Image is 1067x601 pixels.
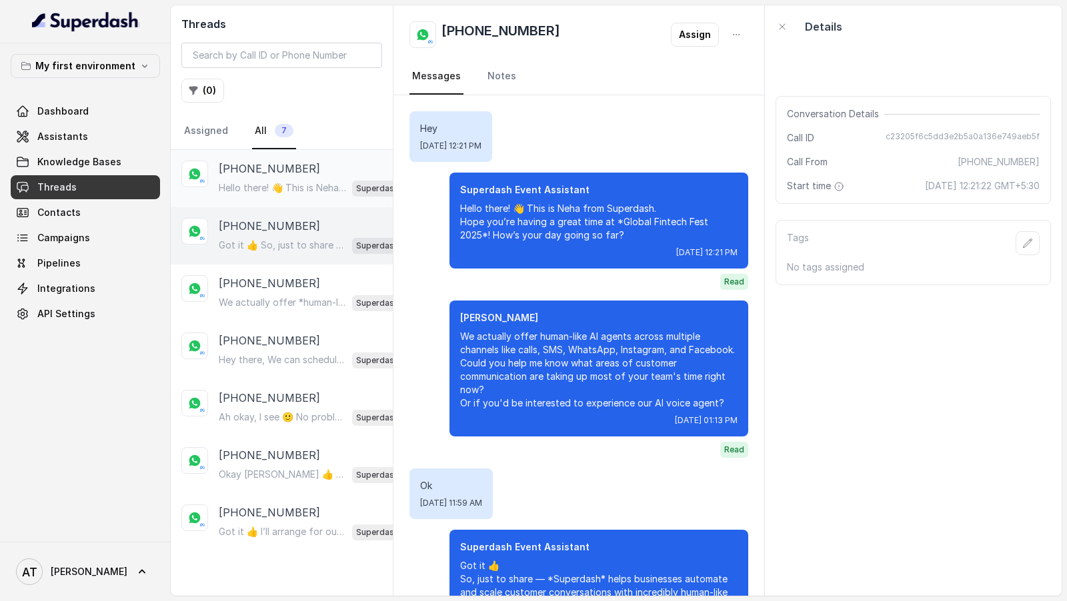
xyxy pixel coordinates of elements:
a: Assigned [181,113,231,149]
span: [DATE] 01:13 PM [675,415,738,426]
button: Assign [671,23,719,47]
p: Tags [787,231,809,255]
a: Threads [11,175,160,199]
a: Messages [409,59,463,95]
p: Got it 👍 I’ll arrange for our team to connect with you right away for the demo. Could you please ... [219,525,347,538]
p: Superdash Event Assistant [460,183,738,197]
span: [DATE] 12:21:22 GMT+5:30 [925,179,1040,193]
p: Hey there, We can schedule a demo at whatever date or time is convenient to you after the Global ... [219,353,347,366]
p: [PHONE_NUMBER] [219,332,320,348]
p: [PHONE_NUMBER] [219,218,320,234]
p: Hey [420,122,481,135]
p: Superdash Event Assistant [356,239,409,253]
a: Knowledge Bases [11,150,160,174]
p: Superdash Event Assistant [460,540,738,554]
span: Read [720,442,748,458]
p: Hello there! 👋 This is Neha from *Superdash*. Hope you’re having a great time at *Global Fintech ... [219,181,347,195]
a: Pipelines [11,251,160,275]
p: No tags assigned [787,261,1040,274]
img: light.svg [32,11,139,32]
a: Assistants [11,125,160,149]
span: API Settings [37,307,95,320]
h2: Threads [181,16,382,32]
p: Ah okay, I see 🙂 No problem at all — happy to share info anytime! If you’re curious, you can alwa... [219,410,347,424]
p: [PERSON_NAME] [460,311,738,324]
span: [DATE] 12:21 PM [676,247,738,258]
p: We actually offer human-like AI agents across multiple channels like calls, SMS, WhatsApp, Instag... [460,330,738,410]
a: Dashboard [11,99,160,123]
a: Contacts [11,201,160,225]
p: [PHONE_NUMBER] [219,390,320,406]
span: [DATE] 12:21 PM [420,141,481,151]
a: [PERSON_NAME] [11,553,160,590]
p: Superdash Event Assistant [356,468,409,482]
p: We actually offer *human-like AI agents* across multiple channels like calls, SMS, WhatsApp, Inst... [219,296,347,309]
p: Details [805,19,842,35]
text: AT [22,565,37,579]
span: [PERSON_NAME] [51,565,127,578]
input: Search by Call ID or Phone Number [181,43,382,68]
p: Ok [420,479,482,492]
a: API Settings [11,302,160,326]
p: Superdash Event Assistant [356,297,409,310]
a: All7 [252,113,296,149]
nav: Tabs [409,59,748,95]
span: Call ID [787,131,814,145]
p: Superdash Event Assistant [356,182,409,195]
span: [PHONE_NUMBER] [958,155,1040,169]
h2: [PHONE_NUMBER] [441,21,560,48]
span: Start time [787,179,847,193]
button: My first environment [11,54,160,78]
button: (0) [181,79,224,103]
span: Dashboard [37,105,89,118]
span: Conversation Details [787,107,884,121]
p: Okay [PERSON_NAME] 👍 Then we’re all set for *[DATE] 3:00 PM*. You’ll get the calendar invite on *... [219,468,347,481]
p: [PHONE_NUMBER] [219,275,320,291]
p: [PHONE_NUMBER] [219,161,320,177]
span: Pipelines [37,257,81,270]
a: Notes [485,59,519,95]
nav: Tabs [181,113,382,149]
p: Superdash Event Assistant [356,526,409,539]
p: [PHONE_NUMBER] [219,504,320,520]
p: [PHONE_NUMBER] [219,447,320,463]
span: Call From [787,155,828,169]
p: Hello there! 👋 This is Neha from Superdash. Hope you’re having a great time at *Global Fintech Fe... [460,202,738,242]
span: Contacts [37,206,81,219]
span: 7 [275,124,293,137]
span: Read [720,274,748,290]
a: Integrations [11,277,160,300]
span: Threads [37,181,77,194]
span: c23205f6c5dd3e2b5a0a136e749aeb5f [886,131,1040,145]
span: Campaigns [37,231,90,245]
span: Integrations [37,282,95,295]
span: [DATE] 11:59 AM [420,498,482,508]
span: Assistants [37,130,88,143]
span: Knowledge Bases [37,155,121,169]
p: Superdash Event Assistant [356,354,409,367]
a: Campaigns [11,226,160,250]
p: My first environment [35,58,135,74]
p: Got it 👍 So, just to share — *Superdash* helps businesses automate and scale customer conversatio... [219,239,347,252]
p: Superdash Event Assistant [356,411,409,424]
